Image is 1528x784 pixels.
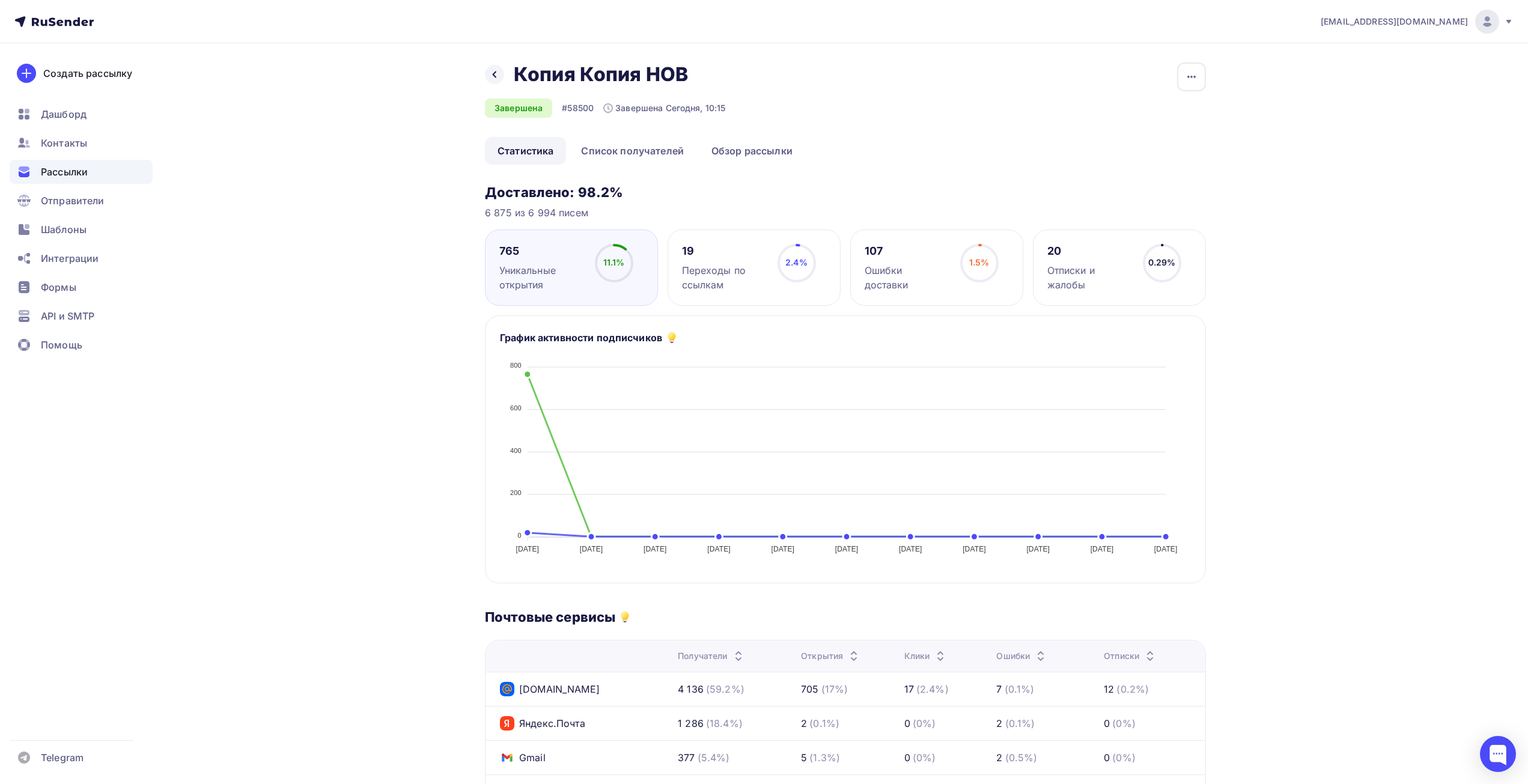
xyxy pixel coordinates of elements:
tspan: [DATE] [1091,545,1114,553]
div: 0 [1104,750,1110,765]
a: Дашборд [10,102,153,126]
div: Ошибки доставки [865,263,949,292]
div: 0 [904,750,910,765]
div: Создать рассылку [43,66,132,81]
div: 2 [996,716,1002,731]
div: (0.1%) [1005,716,1035,731]
tspan: [DATE] [963,545,986,553]
span: Формы [41,280,76,294]
tspan: 200 [510,489,522,496]
tspan: [DATE] [644,545,667,553]
span: 0.29% [1148,257,1176,267]
h5: График активности подписчиков [500,330,662,345]
a: Формы [10,275,153,299]
div: (0.2%) [1116,682,1149,696]
div: 12 [1104,682,1114,696]
span: 1.5% [969,257,990,267]
tspan: [DATE] [771,545,794,553]
div: (0.1%) [809,716,839,731]
tspan: [DATE] [1026,545,1050,553]
span: Интеграции [41,251,99,266]
div: 4 136 [678,682,704,696]
span: [EMAIL_ADDRESS][DOMAIN_NAME] [1321,16,1468,28]
div: (0%) [1112,750,1136,765]
div: 0 [1104,716,1110,731]
span: 11.1% [603,257,625,267]
h3: Доставлено: 98.2% [485,184,1206,201]
a: Шаблоны [10,217,153,242]
tspan: [DATE] [516,545,539,553]
div: 2 [801,716,807,731]
div: Завершена [485,99,552,118]
div: (2.4%) [916,682,949,696]
div: 107 [865,244,949,258]
div: Отписки и жалобы [1047,263,1132,292]
div: (0.5%) [1005,750,1038,765]
div: (5.4%) [698,750,730,765]
a: Рассылки [10,160,153,184]
a: [EMAIL_ADDRESS][DOMAIN_NAME] [1321,10,1514,34]
tspan: [DATE] [580,545,603,553]
span: Рассылки [41,165,88,179]
div: (59.2%) [706,682,744,696]
a: Список получателей [568,137,696,165]
span: Отправители [41,193,105,208]
div: 765 [499,244,584,258]
div: 19 [682,244,767,258]
a: Обзор рассылки [699,137,805,165]
div: Открытия [801,650,861,662]
div: (0.1%) [1005,682,1035,696]
div: 377 [678,750,695,765]
div: (0%) [913,750,936,765]
span: API и SMTP [41,309,94,323]
div: (18.4%) [706,716,743,731]
div: 1 286 [678,716,704,731]
div: (0%) [913,716,936,731]
div: Клики [904,650,948,662]
tspan: 800 [510,362,522,369]
span: Помощь [41,338,82,352]
div: Ошибки [996,650,1048,662]
div: 20 [1047,244,1132,258]
span: Telegram [41,750,84,765]
a: Контакты [10,131,153,155]
a: Статистика [485,137,566,165]
span: Дашборд [41,107,87,121]
div: #58500 [562,102,594,114]
div: Gmail [500,750,546,765]
tspan: [DATE] [1154,545,1178,553]
tspan: 600 [510,404,522,412]
div: 0 [904,716,910,731]
div: 6 875 из 6 994 писем [485,205,1206,220]
span: Шаблоны [41,222,87,237]
div: 2 [996,750,1002,765]
span: 2.4% [785,257,808,267]
div: Получатели [678,650,745,662]
div: (17%) [821,682,848,696]
div: 5 [801,750,807,765]
div: 17 [904,682,914,696]
div: Переходы по ссылкам [682,263,767,292]
span: Контакты [41,136,87,150]
div: 7 [996,682,1002,696]
tspan: [DATE] [835,545,859,553]
a: Отправители [10,189,153,213]
div: Завершена Сегодня, 10:15 [603,102,725,114]
div: Отписки [1104,650,1157,662]
h2: Копия Копия НОВ [514,62,688,87]
tspan: 0 [518,532,522,539]
div: 705 [801,682,818,696]
div: (0%) [1112,716,1136,731]
div: Уникальные открытия [499,263,584,292]
tspan: [DATE] [707,545,731,553]
div: Яндекс.Почта [500,716,585,731]
div: (1.3%) [809,750,840,765]
tspan: [DATE] [899,545,922,553]
h3: Почтовые сервисы [485,609,615,625]
tspan: 400 [510,447,522,454]
div: [DOMAIN_NAME] [500,682,600,696]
